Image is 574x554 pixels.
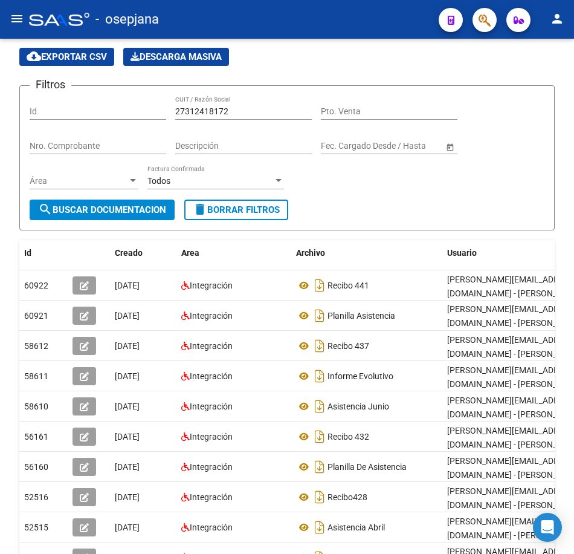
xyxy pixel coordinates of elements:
span: 60921 [24,311,48,321]
span: [DATE] [115,371,140,381]
span: 56160 [24,462,48,472]
span: 58610 [24,402,48,411]
i: Descargar documento [312,306,327,325]
span: 52516 [24,492,48,502]
button: Descarga Masiva [123,48,229,66]
input: Start date [321,141,358,151]
span: Integración [190,402,233,411]
button: Borrar Filtros [184,200,288,220]
span: Area [181,248,199,258]
span: Planilla Asistencia [327,311,395,321]
datatable-header-cell: Id [19,240,68,266]
span: [DATE] [115,341,140,351]
span: Id [24,248,31,258]
span: Informe Evolutivo [327,371,393,381]
i: Descargar documento [312,518,327,537]
span: [DATE] [115,462,140,472]
span: [DATE] [115,402,140,411]
i: Descargar documento [312,457,327,477]
span: [DATE] [115,432,140,442]
span: Borrar Filtros [193,204,280,215]
span: Integración [190,523,233,532]
span: Creado [115,248,143,258]
datatable-header-cell: Archivo [291,240,442,266]
span: 56161 [24,432,48,442]
i: Descargar documento [312,336,327,356]
datatable-header-cell: Area [176,240,291,266]
i: Descargar documento [312,427,327,446]
span: Integración [190,281,233,290]
span: Recibo428 [327,492,367,502]
mat-icon: menu [10,11,24,26]
span: Todos [147,176,170,186]
h3: Filtros [30,76,71,93]
mat-icon: cloud_download [27,49,41,64]
span: Integración [190,311,233,321]
app-download-masive: Descarga masiva de comprobantes (adjuntos) [123,48,229,66]
span: Integración [190,371,233,381]
span: Buscar Documentacion [38,204,166,215]
span: Archivo [296,248,325,258]
span: Recibo 432 [327,432,369,442]
span: Recibo 437 [327,341,369,351]
span: Planilla De Asistencia [327,462,407,472]
i: Descargar documento [312,487,327,507]
span: Exportar CSV [27,51,107,62]
span: Integración [190,462,233,472]
div: Open Intercom Messenger [533,513,562,542]
button: Buscar Documentacion [30,200,175,220]
span: 60922 [24,281,48,290]
span: Recibo 441 [327,281,369,290]
span: Asistencia Junio [327,402,389,411]
span: 58611 [24,371,48,381]
span: Asistencia Abril [327,523,385,532]
span: 52515 [24,523,48,532]
input: End date [369,141,428,151]
span: [DATE] [115,492,140,502]
i: Descargar documento [312,367,327,386]
span: Integración [190,341,233,351]
span: Integración [190,432,233,442]
mat-icon: search [38,202,53,217]
button: Open calendar [443,140,456,153]
button: Exportar CSV [19,48,114,66]
i: Descargar documento [312,397,327,416]
span: 58612 [24,341,48,351]
span: [DATE] [115,523,140,532]
span: Integración [190,492,233,502]
mat-icon: delete [193,202,207,217]
span: [DATE] [115,281,140,290]
span: Descarga Masiva [131,51,222,62]
span: Usuario [447,248,477,258]
span: - osepjana [95,6,159,33]
datatable-header-cell: Creado [110,240,176,266]
span: Área [30,176,127,186]
mat-icon: person [550,11,564,26]
span: [DATE] [115,311,140,321]
i: Descargar documento [312,276,327,295]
